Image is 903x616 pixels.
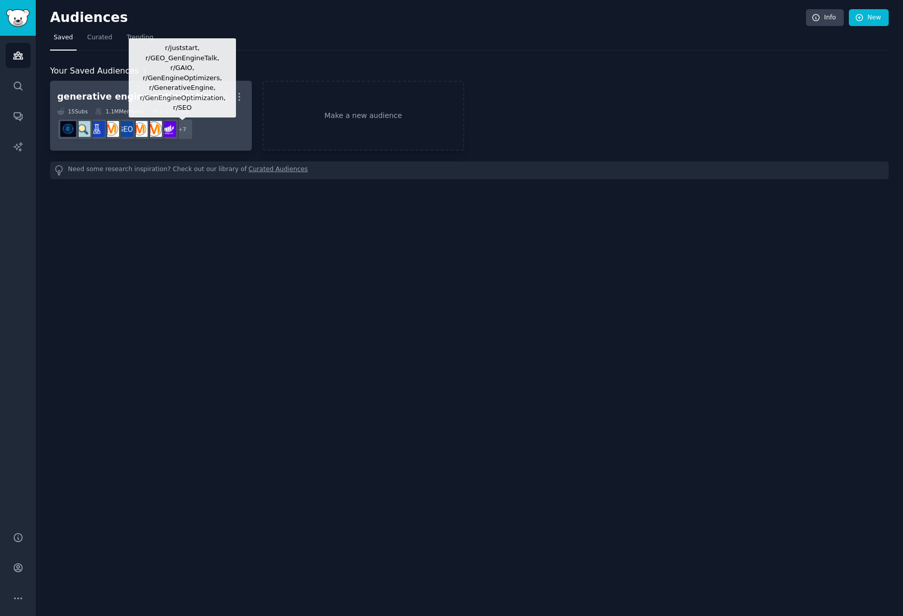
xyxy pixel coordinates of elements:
[160,121,176,137] img: seogrowth
[263,81,464,151] a: Make a new audience
[50,10,806,26] h2: Audiences
[142,66,148,76] span: 1
[60,121,76,137] img: GEO_GenEngineOptimiza
[117,121,133,137] img: GEOPROexperts
[87,33,112,42] span: Curated
[95,108,144,115] div: 1.1M Members
[172,119,193,140] div: + 7
[849,9,889,27] a: New
[50,81,252,151] a: generative engine optimization15Subs1.1MMembers2.61% /mor/juststart, r/GEO_GenEngineTalk, r/GAIO,...
[89,121,105,137] img: geolab
[84,30,116,51] a: Curated
[6,9,30,27] img: GummySearch logo
[75,121,90,137] img: The_SEO
[57,108,88,115] div: 15 Sub s
[806,9,844,27] a: Info
[50,30,77,51] a: Saved
[54,33,73,42] span: Saved
[146,121,162,137] img: content_marketing
[249,165,308,176] a: Curated Audiences
[160,108,189,115] div: 2.61 % /mo
[103,121,119,137] img: DigitalMarketing
[127,33,153,42] span: Trending
[132,121,148,137] img: AskMarketing
[50,161,889,179] div: Need some research inspiration? Check out our library of
[57,90,216,103] div: generative engine optimization
[123,30,157,51] a: Trending
[50,65,139,78] span: Your Saved Audiences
